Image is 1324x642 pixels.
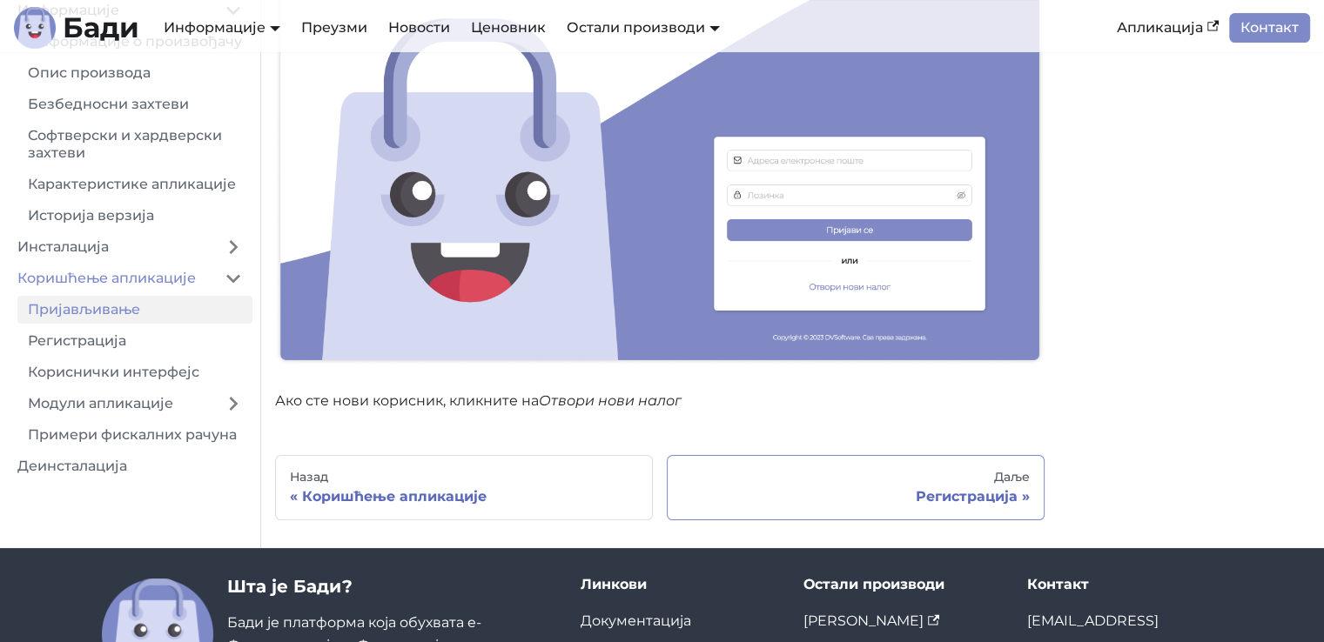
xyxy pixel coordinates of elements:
div: Линкови [581,576,776,593]
a: Контакт [1229,13,1310,43]
a: Преузми [291,13,378,43]
a: [PERSON_NAME] [803,612,939,629]
a: Апликација [1106,13,1229,43]
a: Примери фискалних рачуна [17,421,252,449]
a: Опис производа [17,59,252,87]
b: Бади [63,14,139,42]
a: Информације [164,19,280,36]
a: Карактеристике апликације [17,171,252,198]
button: Expand sidebar category 'Модули апликације' [214,390,252,418]
a: Историја верзија [17,202,252,230]
a: Безбедносни захтеви [17,90,252,118]
a: Ценовник [460,13,556,43]
a: Регистрација [17,327,252,355]
a: Модули апликације [17,390,214,418]
a: ЛогоБади [14,7,139,49]
div: Остали производи [803,576,999,593]
a: Новости [378,13,460,43]
a: Остали производи [567,19,720,36]
div: Контакт [1027,576,1223,593]
a: Деинсталација [7,452,252,480]
p: Ако сте нови корисник, кликните на [275,390,1045,412]
a: Кориснички интерфејс [17,358,252,386]
div: Назад [290,470,638,485]
div: Коришћење апликације [290,488,638,505]
a: ДаљеРегистрација [667,455,1045,521]
a: Софтверски и хардверски захтеви [17,122,252,167]
button: Collapse sidebar category 'Коришћење апликације' [214,264,252,292]
a: Документација [581,612,691,629]
a: НазадКоришћење апликације [275,455,653,521]
img: Лого [14,7,56,49]
h3: Шта је Бади? [227,576,553,598]
a: Коришћење апликације [7,264,214,292]
div: Регистрација [682,488,1030,505]
em: Отвори нови налог [539,392,682,409]
nav: странице докумената [275,455,1045,521]
div: Даље [682,470,1030,485]
button: Expand sidebar category 'Инсталација' [214,233,252,261]
a: Пријављивање [17,296,252,324]
a: Инсталација [7,233,214,261]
